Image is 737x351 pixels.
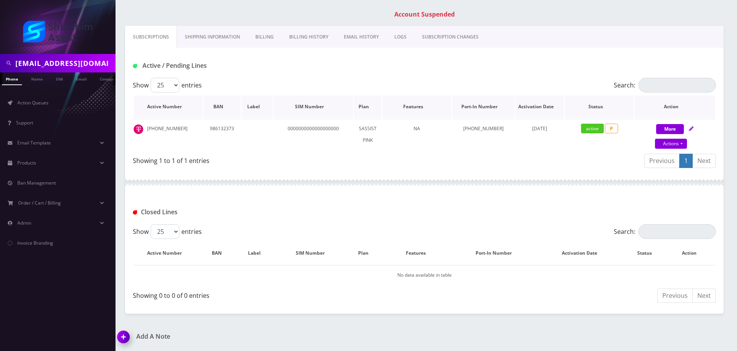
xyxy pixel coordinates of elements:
h1: Active / Pending Lines [133,62,320,69]
label: Show entries [133,78,202,92]
select: Showentries [151,224,179,239]
a: Shipping Information [177,26,248,48]
th: Activation Date: activate to sort column ascending [515,96,564,118]
th: Action : activate to sort column ascending [671,242,715,264]
a: SUBSCRIPTION CHANGES [414,26,486,48]
th: Features: activate to sort column ascending [382,96,451,118]
a: Name [27,72,47,84]
th: Status: activate to sort column ascending [565,96,634,118]
td: SASSIST PINK [354,119,382,150]
a: Next [692,154,716,168]
th: Label: activate to sort column ascending [241,96,273,118]
span: Support [16,119,33,126]
a: Actions [655,139,687,149]
th: Status: activate to sort column ascending [626,242,670,264]
td: NA [382,119,451,150]
span: [DATE] [532,125,547,132]
td: No data available in table [134,265,715,285]
a: Billing History [281,26,336,48]
label: Show entries [133,224,202,239]
th: SIM Number: activate to sort column ascending [279,242,349,264]
a: Company [96,72,122,84]
button: More [656,124,684,134]
h1: Account Suspended [127,11,722,18]
a: Add A Note [117,333,419,340]
th: Activation Date: activate to sort column ascending [541,242,626,264]
th: Features: activate to sort column ascending [385,242,454,264]
span: active [581,124,604,133]
th: Port-In Number: activate to sort column ascending [455,242,540,264]
a: 1 [679,154,693,168]
span: Action Queues [17,99,49,106]
span: Email Template [17,139,51,146]
th: Label: activate to sort column ascending [239,242,278,264]
th: BAN: activate to sort column ascending [203,96,241,118]
a: Previous [644,154,680,168]
div: Showing 1 to 1 of 1 entries [133,153,419,165]
td: [PHONE_NUMBER] [452,119,514,150]
th: Port-In Number: activate to sort column ascending [452,96,514,118]
th: BAN: activate to sort column ascending [203,242,238,264]
a: Email [72,72,90,84]
label: Search: [614,78,716,92]
img: Active / Pending Lines [133,64,137,68]
select: Showentries [151,78,179,92]
img: t_img.png [134,124,143,134]
span: Products [17,160,36,166]
span: Invoice Branding [17,240,53,246]
a: Billing [248,26,281,48]
div: Showing 0 to 0 of 0 entries [133,288,419,300]
th: SIM Number: activate to sort column ascending [274,96,353,118]
th: Action: activate to sort column ascending [635,96,715,118]
a: SIM [52,72,67,84]
input: Search: [638,78,716,92]
span: Ban Management [17,180,56,186]
td: 986132373 [203,119,241,150]
input: Search in Company [15,56,114,71]
a: Phone [2,72,22,85]
span: Order / Cart / Billing [18,200,61,206]
th: Plan: activate to sort column ascending [350,242,385,264]
th: Active Number: activate to sort column descending [134,242,203,264]
th: Plan: activate to sort column ascending [354,96,382,118]
th: Active Number: activate to sort column ascending [134,96,203,118]
a: LOGS [387,26,414,48]
label: Search: [614,224,716,239]
a: Next [692,289,716,303]
td: 0000000000000000000 [274,119,353,150]
img: Closed Lines [133,210,137,215]
img: Shluchim Assist [23,21,92,42]
h1: Closed Lines [133,208,320,216]
a: Subscriptions [125,26,177,48]
a: Previous [657,289,693,303]
a: EMAIL HISTORY [336,26,387,48]
input: Search: [638,224,716,239]
span: Admin [17,220,31,226]
td: [PHONE_NUMBER] [134,119,203,150]
span: P [605,124,618,133]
